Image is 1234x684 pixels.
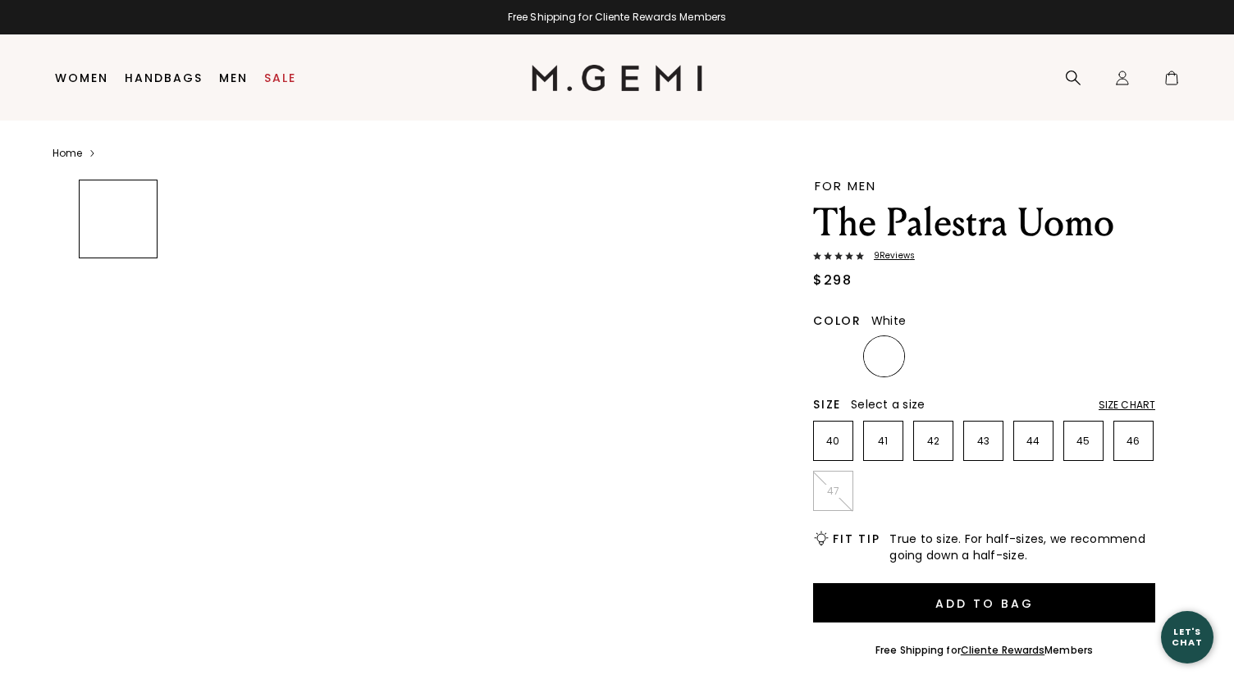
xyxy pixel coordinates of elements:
p: 46 [1114,435,1153,448]
p: 44 [1014,435,1053,448]
img: The Palestra Uomo [80,520,157,597]
img: Gray [966,338,1003,375]
h2: Size [813,398,841,411]
p: 41 [864,435,903,448]
button: Add to Bag [813,583,1155,622]
p: 47 [814,485,852,498]
a: 9Reviews [813,251,1155,264]
img: White [866,338,903,375]
img: Black [916,338,953,375]
a: Women [55,71,108,84]
h2: Fit Tip [833,532,880,545]
img: Tan [816,338,852,375]
div: Let's Chat [1161,627,1213,647]
div: Free Shipping for Members [875,644,1093,657]
a: Sale [264,71,296,84]
span: Select a size [851,396,925,413]
a: Cliente Rewards [961,643,1045,657]
p: 45 [1064,435,1103,448]
a: Men [219,71,248,84]
p: 40 [814,435,852,448]
span: True to size. For half-sizes, we recommend going down a half-size. [889,531,1155,563]
div: $298 [813,271,852,290]
div: FOR MEN [815,180,1155,192]
p: 42 [914,435,953,448]
img: The Palestra Uomo [80,266,157,343]
a: Handbags [125,71,203,84]
h1: The Palestra Uomo [813,200,1155,246]
div: Size Chart [1099,399,1155,412]
p: 43 [964,435,1003,448]
span: White [871,312,906,329]
h2: Color [813,314,862,327]
span: 9 Review s [864,251,915,261]
a: Home [53,147,82,160]
img: The Palestra Uomo [80,350,157,427]
img: M.Gemi [532,65,703,91]
img: The Palestra Uomo [80,605,157,682]
img: The Palestra Uomo [80,435,157,513]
